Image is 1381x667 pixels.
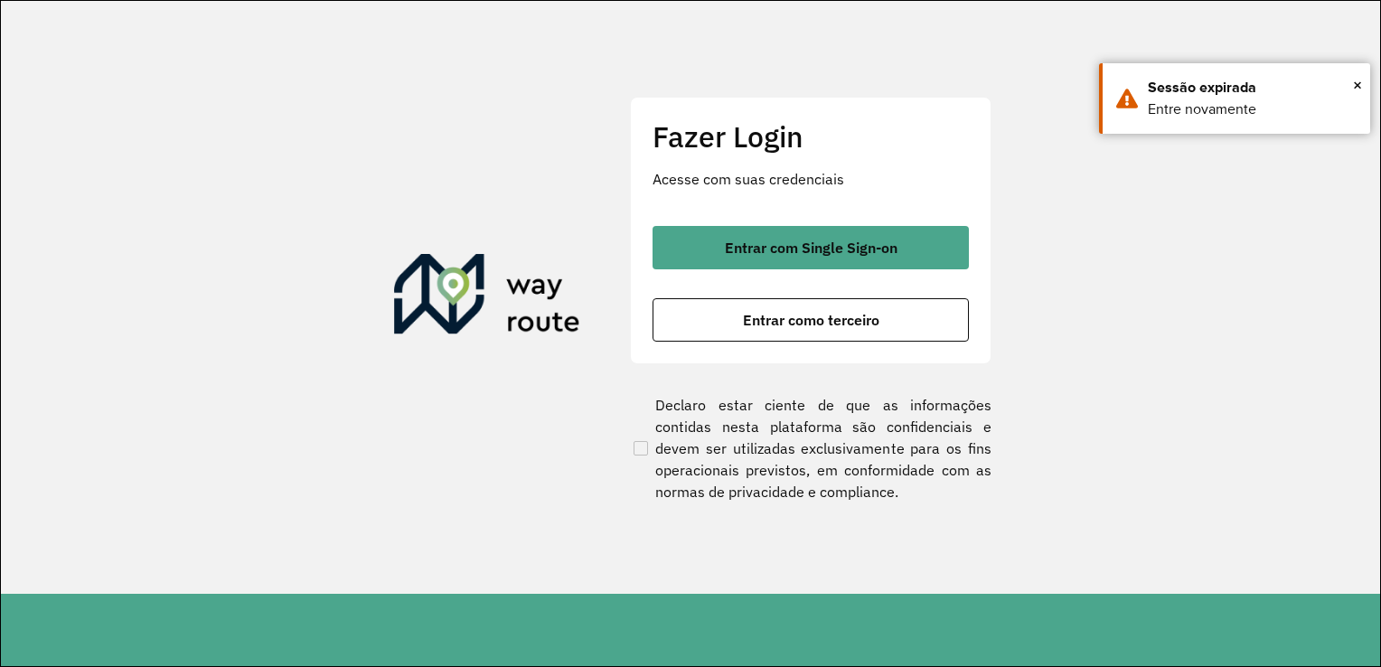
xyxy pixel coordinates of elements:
[653,168,969,190] p: Acesse com suas credenciais
[1353,71,1362,99] button: Close
[394,254,580,341] img: Roteirizador AmbevTech
[725,240,897,255] span: Entrar com Single Sign-on
[653,119,969,154] h2: Fazer Login
[630,394,991,503] label: Declaro estar ciente de que as informações contidas nesta plataforma são confidenciais e devem se...
[743,313,879,327] span: Entrar como terceiro
[1148,77,1357,99] div: Sessão expirada
[653,226,969,269] button: button
[653,298,969,342] button: button
[1353,71,1362,99] span: ×
[1148,99,1357,120] div: Entre novamente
